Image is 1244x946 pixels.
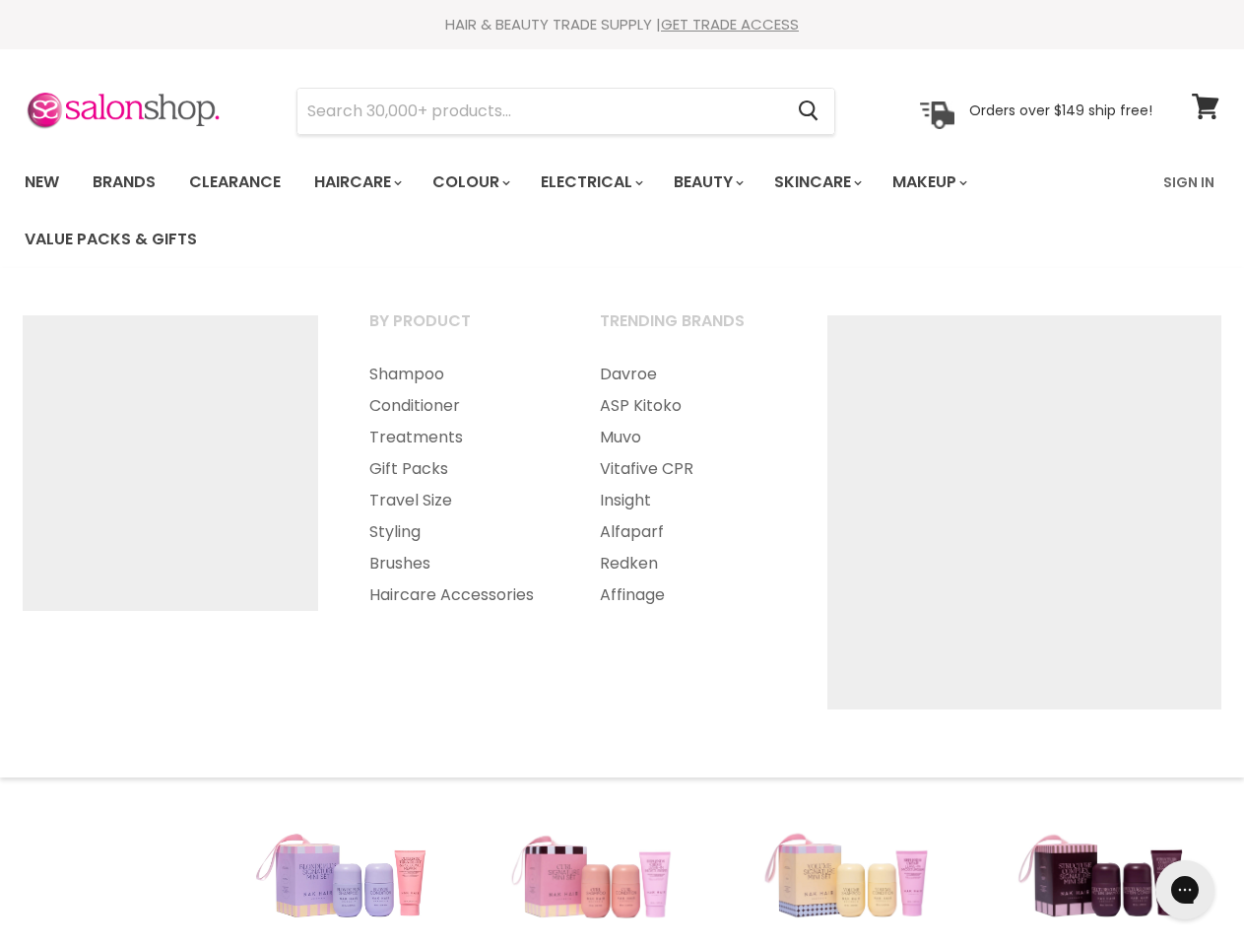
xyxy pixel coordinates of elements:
a: Redken [575,548,802,579]
a: Brushes [345,548,571,579]
a: ASP Kitoko [575,390,802,422]
iframe: Gorgias live chat messenger [1146,853,1224,926]
a: Beauty [659,162,755,203]
a: Shampoo [345,359,571,390]
a: Treatments [345,422,571,453]
a: Brands [78,162,170,203]
a: By Product [345,305,571,355]
p: Orders over $149 ship free! [969,101,1152,119]
a: Conditioner [345,390,571,422]
ul: Main menu [575,359,802,611]
a: New [10,162,74,203]
ul: Main menu [10,154,1151,268]
a: Sign In [1151,162,1226,203]
a: Muvo [575,422,802,453]
a: Insight [575,485,802,516]
a: Makeup [878,162,979,203]
a: Travel Size [345,485,571,516]
a: Vitafive CPR [575,453,802,485]
a: Haircare Accessories [345,579,571,611]
a: Davroe [575,359,802,390]
a: Gift Packs [345,453,571,485]
a: Affinage [575,579,802,611]
a: Colour [418,162,522,203]
input: Search [297,89,782,134]
a: Haircare [299,162,414,203]
ul: Main menu [345,359,571,611]
a: Value Packs & Gifts [10,219,212,260]
a: Skincare [759,162,874,203]
a: Styling [345,516,571,548]
a: Trending Brands [575,305,802,355]
a: Clearance [174,162,295,203]
a: Alfaparf [575,516,802,548]
form: Product [296,88,835,135]
a: GET TRADE ACCESS [661,14,799,34]
button: Search [782,89,834,134]
a: Electrical [526,162,655,203]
